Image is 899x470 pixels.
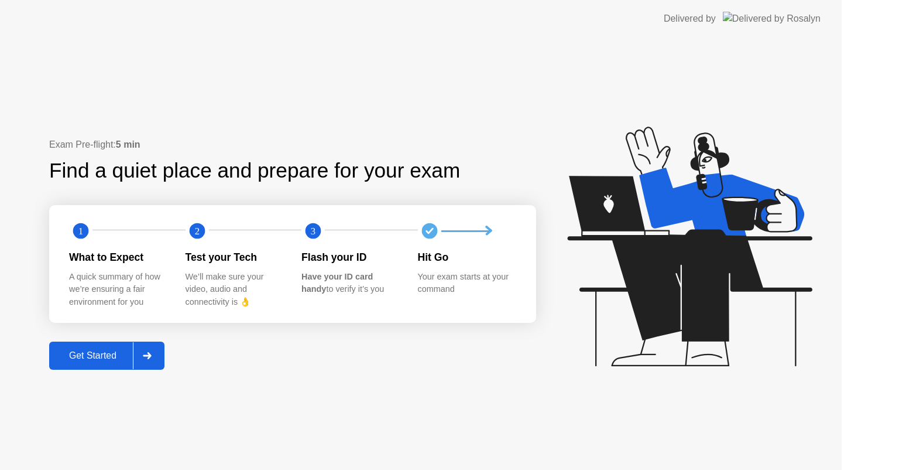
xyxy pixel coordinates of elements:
[301,272,373,294] b: Have your ID card handy
[69,250,167,265] div: What to Expect
[664,12,716,26] div: Delivered by
[418,250,516,265] div: Hit Go
[53,350,133,361] div: Get Started
[418,271,516,296] div: Your exam starts at your command
[186,271,283,309] div: We’ll make sure your video, audio and connectivity is 👌
[49,155,462,186] div: Find a quiet place and prepare for your exam
[194,226,199,237] text: 2
[116,139,140,149] b: 5 min
[301,250,399,265] div: Flash your ID
[49,138,536,152] div: Exam Pre-flight:
[49,342,164,370] button: Get Started
[186,250,283,265] div: Test your Tech
[78,226,83,237] text: 1
[69,271,167,309] div: A quick summary of how we’re ensuring a fair environment for you
[301,271,399,296] div: to verify it’s you
[723,12,821,25] img: Delivered by Rosalyn
[311,226,315,237] text: 3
